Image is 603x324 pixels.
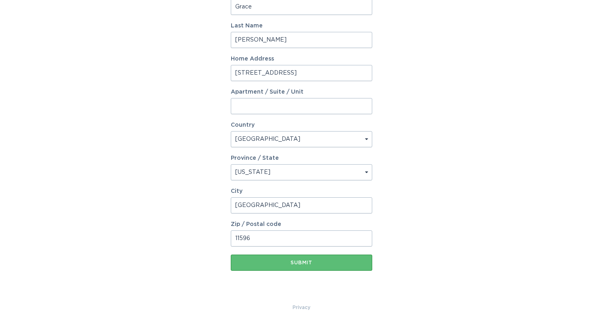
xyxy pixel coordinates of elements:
label: Country [231,122,255,128]
label: City [231,188,372,194]
label: Zip / Postal code [231,222,372,227]
label: Apartment / Suite / Unit [231,89,372,95]
label: Province / State [231,155,279,161]
label: Home Address [231,56,372,62]
button: Submit [231,255,372,271]
a: Privacy Policy & Terms of Use [293,303,310,312]
div: Submit [235,260,368,265]
label: Last Name [231,23,372,29]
